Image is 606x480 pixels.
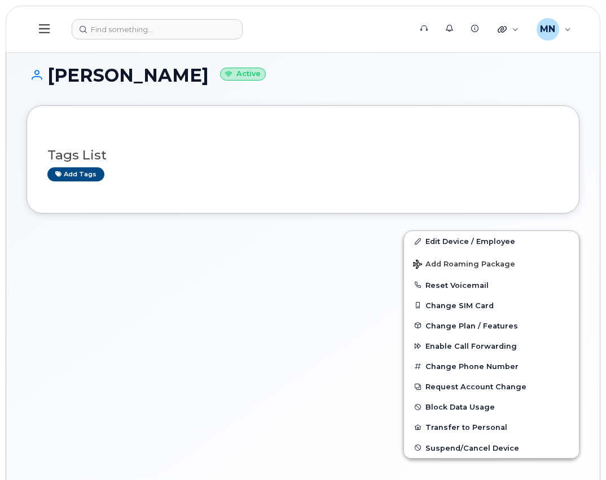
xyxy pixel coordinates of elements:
[404,315,579,336] button: Change Plan / Features
[404,295,579,315] button: Change SIM Card
[404,356,579,376] button: Change Phone Number
[404,231,579,251] a: Edit Device / Employee
[425,443,519,452] span: Suspend/Cancel Device
[404,417,579,437] button: Transfer to Personal
[404,252,579,275] button: Add Roaming Package
[404,275,579,295] button: Reset Voicemail
[27,65,579,85] h1: [PERSON_NAME]
[413,260,515,270] span: Add Roaming Package
[220,68,266,81] small: Active
[425,321,518,330] span: Change Plan / Features
[404,397,579,417] button: Block Data Usage
[47,148,559,162] h3: Tags List
[404,336,579,356] button: Enable Call Forwarding
[47,167,104,181] a: Add tags
[404,438,579,458] button: Suspend/Cancel Device
[404,376,579,397] button: Request Account Change
[425,342,517,350] span: Enable Call Forwarding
